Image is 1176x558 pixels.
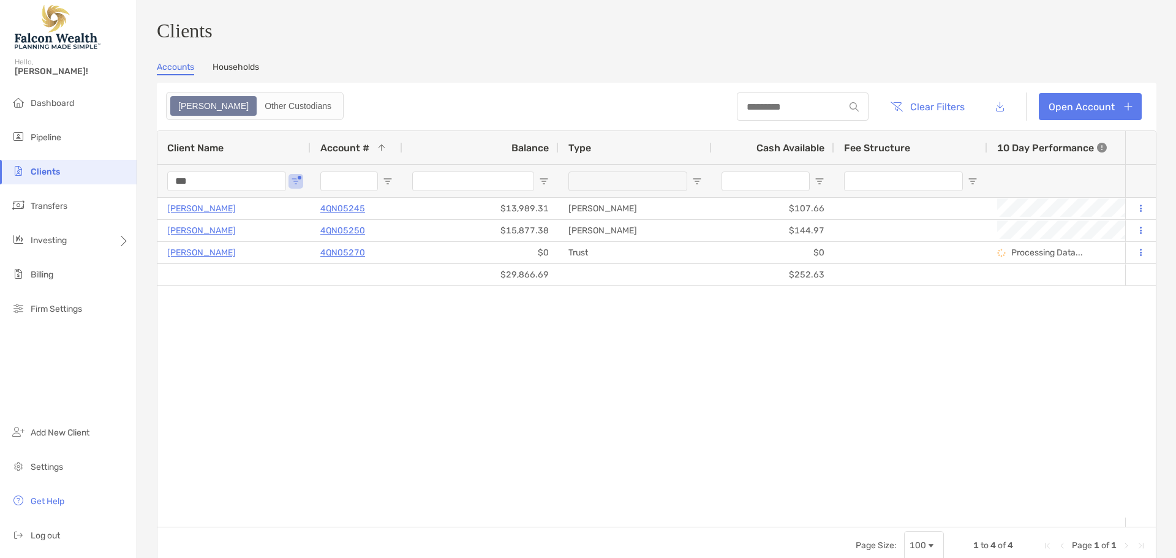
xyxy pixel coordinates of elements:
[559,242,712,263] div: Trust
[712,264,834,285] div: $252.63
[402,264,559,285] div: $29,866.69
[11,527,26,542] img: logout icon
[213,62,259,75] a: Households
[511,142,549,154] span: Balance
[815,176,824,186] button: Open Filter Menu
[844,172,963,191] input: Fee Structure Filter Input
[320,245,365,260] a: 4QN05270
[31,167,60,177] span: Clients
[402,220,559,241] div: $15,877.38
[11,129,26,144] img: pipeline icon
[844,142,910,154] span: Fee Structure
[167,142,224,154] span: Client Name
[11,493,26,508] img: get-help icon
[167,201,236,216] a: [PERSON_NAME]
[997,249,1006,257] img: Processing Data icon
[856,540,897,551] div: Page Size:
[981,540,989,551] span: to
[1101,540,1109,551] span: of
[11,301,26,315] img: firm-settings icon
[402,198,559,219] div: $13,989.31
[756,142,824,154] span: Cash Available
[1121,541,1131,551] div: Next Page
[712,242,834,263] div: $0
[1011,247,1083,258] p: Processing Data...
[31,235,67,246] span: Investing
[157,62,194,75] a: Accounts
[712,220,834,241] div: $144.97
[1136,541,1146,551] div: Last Page
[11,164,26,178] img: clients icon
[1111,540,1117,551] span: 1
[1057,541,1067,551] div: Previous Page
[1008,540,1013,551] span: 4
[11,459,26,473] img: settings icon
[559,220,712,241] div: [PERSON_NAME]
[320,201,365,216] a: 4QN05245
[15,66,129,77] span: [PERSON_NAME]!
[167,223,236,238] a: [PERSON_NAME]
[166,92,344,120] div: segmented control
[167,172,286,191] input: Client Name Filter Input
[881,93,974,120] button: Clear Filters
[998,540,1006,551] span: of
[31,428,89,438] span: Add New Client
[258,97,338,115] div: Other Custodians
[1094,540,1099,551] span: 1
[402,242,559,263] div: $0
[11,232,26,247] img: investing icon
[167,245,236,260] a: [PERSON_NAME]
[320,172,378,191] input: Account # Filter Input
[11,95,26,110] img: dashboard icon
[539,176,549,186] button: Open Filter Menu
[15,5,100,49] img: Falcon Wealth Planning Logo
[320,223,365,238] a: 4QN05250
[559,198,712,219] div: [PERSON_NAME]
[997,131,1107,164] div: 10 Day Performance
[31,201,67,211] span: Transfers
[712,198,834,219] div: $107.66
[692,176,702,186] button: Open Filter Menu
[31,530,60,541] span: Log out
[320,142,369,154] span: Account #
[31,270,53,280] span: Billing
[850,102,859,111] img: input icon
[990,540,996,551] span: 4
[1039,93,1142,120] a: Open Account
[31,132,61,143] span: Pipeline
[171,97,255,115] div: Zoe
[568,142,591,154] span: Type
[31,462,63,472] span: Settings
[11,424,26,439] img: add_new_client icon
[412,172,534,191] input: Balance Filter Input
[31,98,74,108] span: Dashboard
[157,20,1156,42] h3: Clients
[291,176,301,186] button: Open Filter Menu
[722,172,810,191] input: Cash Available Filter Input
[11,198,26,213] img: transfers icon
[973,540,979,551] span: 1
[910,540,926,551] div: 100
[31,496,64,507] span: Get Help
[383,176,393,186] button: Open Filter Menu
[31,304,82,314] span: Firm Settings
[1072,540,1092,551] span: Page
[1042,541,1052,551] div: First Page
[11,266,26,281] img: billing icon
[968,176,978,186] button: Open Filter Menu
